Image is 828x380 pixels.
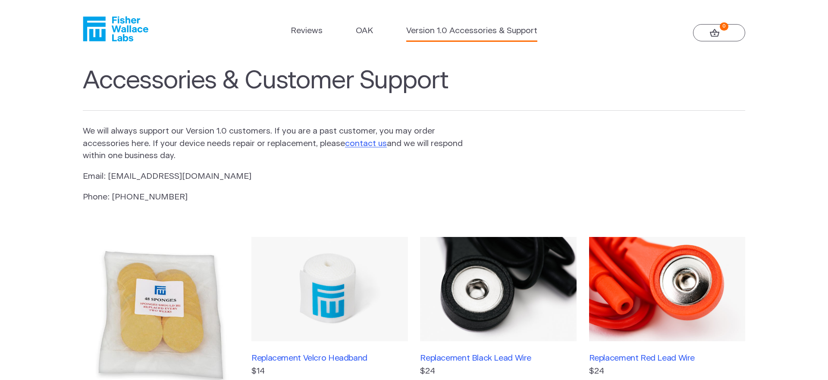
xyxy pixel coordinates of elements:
[589,237,745,341] img: Replacement Red Lead Wire
[291,25,323,37] a: Reviews
[251,365,408,378] p: $14
[83,171,464,183] p: Email: [EMAIL_ADDRESS][DOMAIN_NAME]
[345,140,387,148] a: contact us
[83,16,148,41] a: Fisher Wallace
[420,353,576,363] h3: Replacement Black Lead Wire
[356,25,373,37] a: OAK
[251,237,408,341] img: Replacement Velcro Headband
[251,353,408,363] h3: Replacement Velcro Headband
[693,24,745,41] a: 0
[406,25,537,37] a: Version 1.0 Accessories & Support
[83,191,464,204] p: Phone: [PHONE_NUMBER]
[420,365,576,378] p: $24
[720,22,728,31] strong: 0
[589,365,745,378] p: $24
[83,125,464,162] p: We will always support our Version 1.0 customers. If you are a past customer, you may order acces...
[589,353,745,363] h3: Replacement Red Lead Wire
[420,237,576,341] img: Replacement Black Lead Wire
[83,66,745,111] h1: Accessories & Customer Support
